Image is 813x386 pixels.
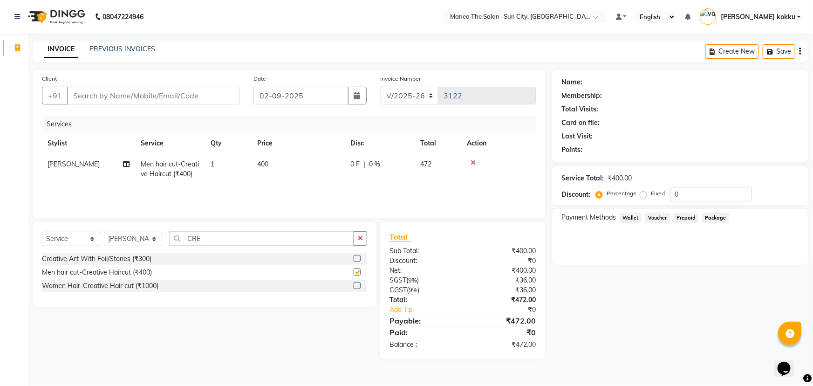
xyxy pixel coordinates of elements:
[561,173,604,183] div: Service Total:
[561,77,582,87] div: Name:
[561,104,598,114] div: Total Visits:
[135,133,205,154] th: Service
[211,160,214,168] span: 1
[205,133,252,154] th: Qty
[102,4,143,30] b: 08047224946
[383,276,463,285] div: ( )
[383,266,463,276] div: Net:
[463,315,543,326] div: ₹472.00
[257,160,268,168] span: 400
[389,276,406,284] span: SGST
[44,41,78,58] a: INVOICE
[463,266,543,276] div: ₹400.00
[350,159,360,169] span: 0 F
[561,145,582,155] div: Points:
[408,276,417,284] span: 9%
[369,159,380,169] span: 0 %
[383,315,463,326] div: Payable:
[48,160,100,168] span: [PERSON_NAME]
[700,8,716,25] img: vamsi kokku
[363,159,365,169] span: |
[345,133,415,154] th: Disc
[383,285,463,295] div: ( )
[383,305,476,315] a: Add Tip
[253,75,266,83] label: Date
[383,327,463,338] div: Paid:
[461,133,536,154] th: Action
[383,295,463,305] div: Total:
[608,173,632,183] div: ₹400.00
[415,133,461,154] th: Total
[463,327,543,338] div: ₹0
[721,12,795,22] span: [PERSON_NAME] kokku
[89,45,155,53] a: PREVIOUS INVOICES
[420,160,431,168] span: 472
[169,231,354,246] input: Search or Scan
[763,44,795,59] button: Save
[42,75,57,83] label: Client
[42,281,158,291] div: Women Hair-Creative Hair cut (₹1000)
[463,340,543,350] div: ₹472.00
[383,340,463,350] div: Balance :
[607,189,636,198] label: Percentage
[774,349,804,377] iframe: chat widget
[620,213,642,223] span: Wallet
[463,246,543,256] div: ₹400.00
[561,131,593,141] div: Last Visit:
[463,256,543,266] div: ₹0
[651,189,665,198] label: Fixed
[463,285,543,295] div: ₹36.00
[42,254,151,264] div: Creative Art With Foil/Stones (₹300)
[389,286,407,294] span: CGST
[409,286,417,294] span: 9%
[561,91,602,101] div: Membership:
[383,256,463,266] div: Discount:
[705,44,759,59] button: Create New
[141,160,199,178] span: Men hair cut-Creative Haircut (₹400)
[42,87,68,104] button: +91
[463,276,543,285] div: ₹36.00
[702,213,729,223] span: Package
[476,305,543,315] div: ₹0
[43,116,543,133] div: Services
[252,133,345,154] th: Price
[463,295,543,305] div: ₹472.00
[381,75,421,83] label: Invoice Number
[42,268,152,277] div: Men hair cut-Creative Haircut (₹400)
[645,213,670,223] span: Voucher
[561,118,600,128] div: Card on file:
[561,213,616,222] span: Payment Methods
[389,232,411,242] span: Total
[42,133,135,154] th: Stylist
[67,87,239,104] input: Search by Name/Mobile/Email/Code
[24,4,88,30] img: logo
[561,190,590,200] div: Discount:
[383,246,463,256] div: Sub Total:
[674,213,699,223] span: Prepaid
